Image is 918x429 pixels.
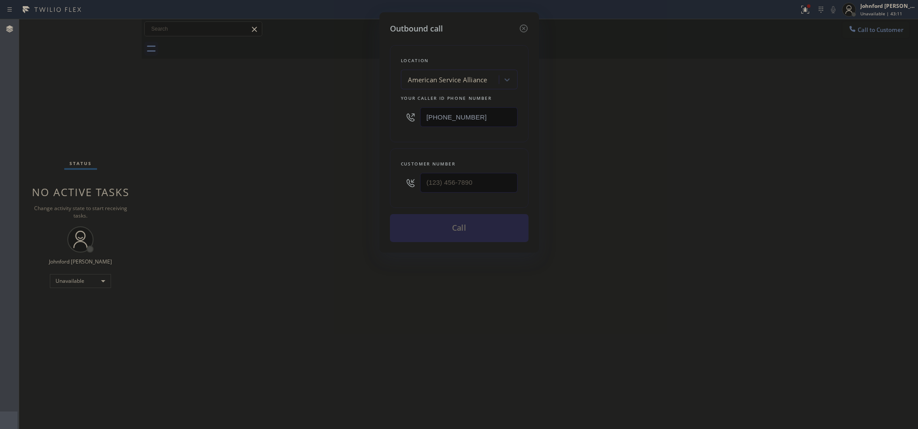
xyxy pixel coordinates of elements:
div: Location [401,56,518,65]
input: (123) 456-7890 [420,107,518,127]
div: Your caller id phone number [401,94,518,103]
div: American Service Alliance [408,75,487,85]
input: (123) 456-7890 [420,173,518,193]
button: Call [390,214,529,242]
div: Customer number [401,159,518,169]
h5: Outbound call [390,23,443,35]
